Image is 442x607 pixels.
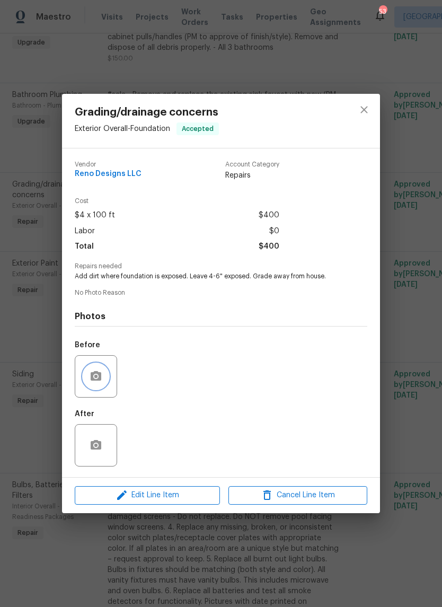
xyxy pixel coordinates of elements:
[225,161,279,168] span: Account Category
[75,107,219,118] span: Grading/drainage concerns
[178,124,218,134] span: Accepted
[75,208,115,223] span: $4 x 100 ft
[225,170,279,181] span: Repairs
[75,486,220,505] button: Edit Line Item
[75,125,170,133] span: Exterior Overall - Foundation
[75,224,95,239] span: Labor
[75,410,94,418] h5: After
[75,263,367,270] span: Repairs needed
[259,239,279,254] span: $400
[351,97,377,122] button: close
[75,198,279,205] span: Cost
[75,311,367,322] h4: Photos
[78,489,217,502] span: Edit Line Item
[75,239,94,254] span: Total
[75,170,142,178] span: Reno Designs LLC
[75,161,142,168] span: Vendor
[75,272,338,281] span: Add dirt where foundation is exposed. Leave 4-6" exposed. Grade away from house.
[269,224,279,239] span: $0
[379,6,386,17] div: 53
[228,486,367,505] button: Cancel Line Item
[259,208,279,223] span: $400
[75,341,100,349] h5: Before
[232,489,364,502] span: Cancel Line Item
[75,289,367,296] span: No Photo Reason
